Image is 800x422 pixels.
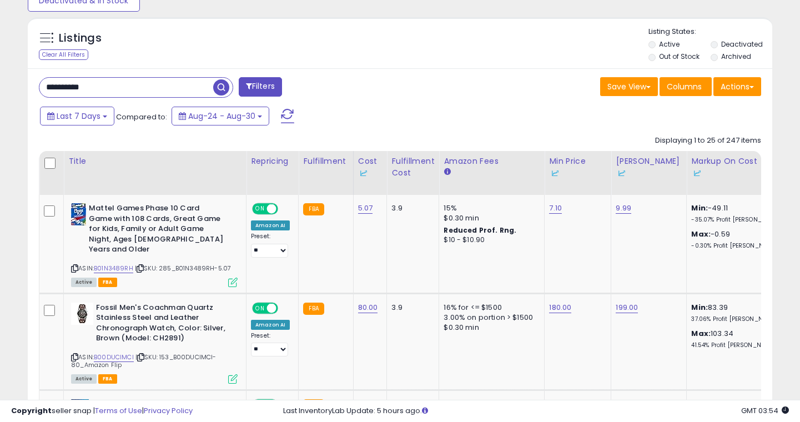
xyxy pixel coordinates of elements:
button: Columns [660,77,712,96]
div: 83.39 [691,303,783,323]
div: [PERSON_NAME] [616,155,682,179]
b: Mattel Games Phase 10 Card Game with 108 Cards, Great Game for Kids, Family or Adult Game Night, ... [89,203,224,258]
label: Out of Stock [659,52,700,61]
div: Amazon AI [251,320,290,330]
div: Some or all of the values in this column are provided from Inventory Lab. [358,167,383,179]
div: $0.30 min [444,323,536,333]
strong: Copyright [11,405,52,416]
small: FBA [303,203,324,215]
img: 51dce+2FynL._SL40_.jpg [71,203,86,225]
span: Last 7 Days [57,110,100,122]
div: Amazon Fees [444,155,540,167]
div: Clear All Filters [39,49,88,60]
button: Aug-24 - Aug-30 [172,107,269,125]
button: Filters [239,77,282,97]
div: Preset: [251,332,290,357]
span: All listings currently available for purchase on Amazon [71,374,97,384]
div: Fulfillment Cost [391,155,434,179]
div: Amazon AI [251,220,290,230]
p: 37.06% Profit [PERSON_NAME] [691,315,783,323]
div: Some or all of the values in this column are provided from Inventory Lab. [549,167,606,179]
span: OFF [276,303,294,313]
p: -35.07% Profit [PERSON_NAME] [691,216,783,224]
label: Archived [721,52,751,61]
b: Max: [691,229,711,239]
img: 41Zpxzx7ShL._SL40_.jpg [71,303,93,325]
div: 15% [444,203,536,213]
p: 41.54% Profit [PERSON_NAME] [691,341,783,349]
span: | SKU: 153_B00DUCIMCI-80_Amazon Flip [71,353,217,369]
div: seller snap | | [11,406,193,416]
button: Last 7 Days [40,107,114,125]
a: B00DUCIMCI [94,353,134,362]
div: Last InventoryLab Update: 5 hours ago. [283,406,789,416]
span: | SKU: 285_B01N3489RH-5.07 [135,264,231,273]
span: FBA [98,374,117,384]
span: ON [253,204,267,214]
b: Min: [691,203,708,213]
button: Save View [600,77,658,96]
div: $10 - $10.90 [444,235,536,245]
a: Privacy Policy [144,405,193,416]
div: Fulfillment [303,155,348,167]
p: Listing States: [648,27,772,37]
img: InventoryLab Logo [691,168,702,179]
div: 3.9 [391,303,430,313]
div: 16% for <= $1500 [444,303,536,313]
p: -0.30% Profit [PERSON_NAME] [691,242,783,250]
div: Markup on Cost [691,155,787,179]
img: InventoryLab Logo [549,168,560,179]
span: 2025-09-7 03:54 GMT [741,405,789,416]
b: Max: [691,328,711,339]
div: Some or all of the values in this column are provided from Inventory Lab. [616,167,682,179]
label: Active [659,39,680,49]
div: Some or all of the values in this column are provided from Inventory Lab. [691,167,787,179]
div: Repricing [251,155,294,167]
a: Terms of Use [95,405,142,416]
label: Deactivated [721,39,763,49]
span: OFF [276,204,294,214]
div: -0.59 [691,229,783,250]
button: Actions [713,77,761,96]
span: Compared to: [116,112,167,122]
a: 180.00 [549,302,571,313]
div: Title [68,155,241,167]
span: FBA [98,278,117,287]
div: Min Price [549,155,606,179]
a: 7.10 [549,203,562,214]
a: B01N3489RH [94,264,133,273]
h5: Listings [59,31,102,46]
b: Fossil Men's Coachman Quartz Stainless Steel and Leather Chronograph Watch, Color: Silver, Brown ... [96,303,231,346]
img: InventoryLab Logo [616,168,627,179]
span: ON [253,303,267,313]
div: Preset: [251,233,290,258]
div: ASIN: [71,203,238,285]
b: Reduced Prof. Rng. [444,225,516,235]
span: Columns [667,81,702,92]
small: FBA [303,303,324,315]
span: Aug-24 - Aug-30 [188,110,255,122]
b: Min: [691,302,708,313]
div: 3.00% on portion > $1500 [444,313,536,323]
div: $0.30 min [444,213,536,223]
small: Amazon Fees. [444,167,450,177]
div: 3.9 [391,203,430,213]
div: Displaying 1 to 25 of 247 items [655,135,761,146]
img: InventoryLab Logo [358,168,369,179]
div: 103.34 [691,329,783,349]
th: The percentage added to the cost of goods (COGS) that forms the calculator for Min & Max prices. [687,151,792,195]
div: -49.11 [691,203,783,224]
div: ASIN: [71,303,238,383]
span: All listings currently available for purchase on Amazon [71,278,97,287]
a: 199.00 [616,302,638,313]
a: 5.07 [358,203,373,214]
a: 9.99 [616,203,631,214]
div: Cost [358,155,383,179]
a: 80.00 [358,302,378,313]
